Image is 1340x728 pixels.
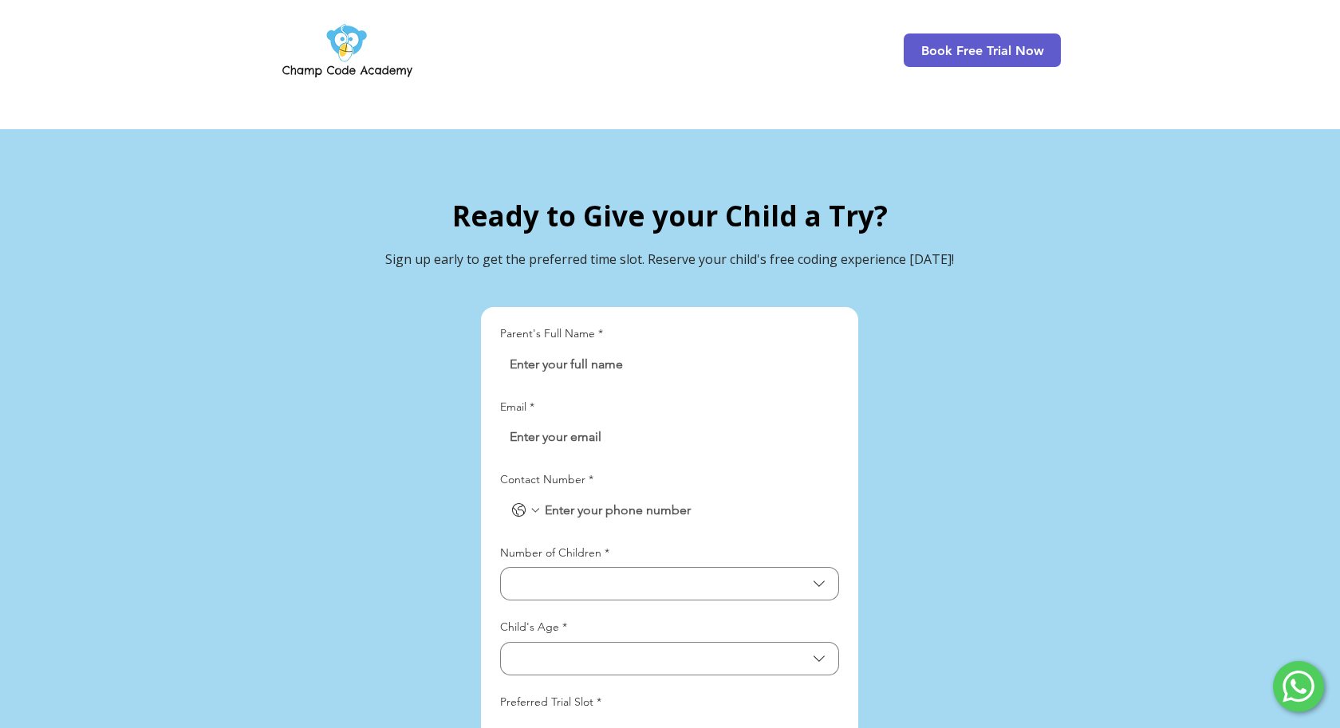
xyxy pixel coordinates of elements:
[500,642,839,675] div: required
[385,250,954,268] span: Sign up early to get the preferred time slot. Reserve your child's free coding experience [DATE]!
[542,494,830,526] input: Contact Number. Phone
[500,348,830,380] input: Parent's Full Name
[500,567,839,600] div: required
[500,545,609,561] div: Number of Children
[500,567,839,600] button: Number of Children
[904,33,1061,67] a: Book Free Trial Now
[510,501,542,520] button: Contact Number. Phone. Select a country code
[500,695,601,710] div: Preferred Trial Slot
[279,19,416,81] img: Champ Code Academy Logo PNG.png
[500,421,830,453] input: Email
[500,399,534,415] label: Email
[500,642,839,675] button: Child's Age
[921,43,1044,58] span: Book Free Trial Now
[500,472,593,488] label: Contact Number
[452,197,888,234] span: Ready to Give your Child a Try?
[500,620,567,636] div: Child's Age
[500,326,603,342] label: Parent's Full Name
